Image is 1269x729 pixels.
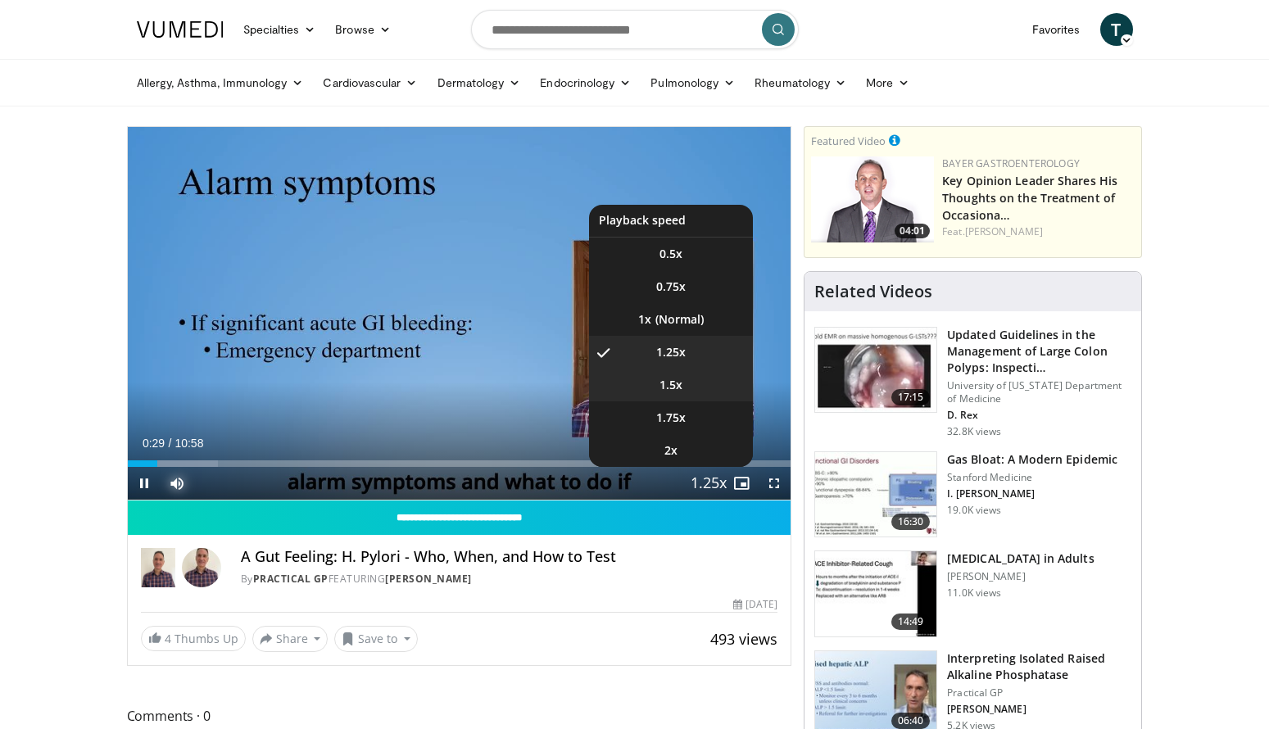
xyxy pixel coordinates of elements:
[641,66,745,99] a: Pulmonology
[128,467,161,500] button: Pause
[656,410,686,426] span: 1.75x
[141,548,175,587] img: Practical GP
[664,442,678,459] span: 2x
[947,570,1094,583] p: [PERSON_NAME]
[165,631,171,646] span: 4
[811,134,886,148] small: Featured Video
[1100,13,1133,46] a: T
[947,650,1131,683] h3: Interpreting Isolated Raised Alkaline Phosphatase
[947,550,1094,567] h3: [MEDICAL_DATA] in Adults
[815,328,936,413] img: dfcfcb0d-b871-4e1a-9f0c-9f64970f7dd8.150x105_q85_crop-smart_upscale.jpg
[1022,13,1090,46] a: Favorites
[814,451,1131,538] a: 16:30 Gas Bloat: A Modern Epidemic Stanford Medicine I. [PERSON_NAME] 19.0K views
[947,586,1001,600] p: 11.0K views
[128,127,791,500] video-js: Video Player
[253,572,329,586] a: Practical GP
[530,66,641,99] a: Endocrinology
[233,13,326,46] a: Specialties
[758,467,791,500] button: Fullscreen
[815,452,936,537] img: 480ec31d-e3c1-475b-8289-0a0659db689a.150x105_q85_crop-smart_upscale.jpg
[814,327,1131,438] a: 17:15 Updated Guidelines in the Management of Large Colon Polyps: Inspecti… University of [US_STA...
[814,550,1131,637] a: 14:49 [MEDICAL_DATA] in Adults [PERSON_NAME] 11.0K views
[241,548,777,566] h4: A Gut Feeling: H. Pylori - Who, When, and How to Test
[174,437,203,450] span: 10:58
[947,487,1117,500] p: I. [PERSON_NAME]
[942,173,1117,223] a: Key Opinion Leader Shares His Thoughts on the Treatment of Occasiona…
[127,705,792,727] span: Comments 0
[385,572,472,586] a: [PERSON_NAME]
[252,626,329,652] button: Share
[137,21,224,38] img: VuMedi Logo
[814,282,932,301] h4: Related Videos
[815,551,936,636] img: 11950cd4-d248-4755-8b98-ec337be04c84.150x105_q85_crop-smart_upscale.jpg
[169,437,172,450] span: /
[942,224,1135,239] div: Feat.
[313,66,427,99] a: Cardiovascular
[128,460,791,467] div: Progress Bar
[947,703,1131,716] p: [PERSON_NAME]
[733,597,777,612] div: [DATE]
[947,686,1131,700] p: Practical GP
[965,224,1043,238] a: [PERSON_NAME]
[143,437,165,450] span: 0:29
[947,409,1131,422] p: D. Rex
[692,467,725,500] button: Playback Rate
[656,278,686,295] span: 0.75x
[947,451,1117,468] h3: Gas Bloat: A Modern Epidemic
[856,66,919,99] a: More
[947,504,1001,517] p: 19.0K views
[891,713,931,729] span: 06:40
[947,425,1001,438] p: 32.8K views
[638,311,651,328] span: 1x
[811,156,934,242] img: 9828b8df-38ad-4333-b93d-bb657251ca89.png.150x105_q85_crop-smart_upscale.png
[141,626,246,651] a: 4 Thumbs Up
[745,66,856,99] a: Rheumatology
[428,66,531,99] a: Dermatology
[325,13,401,46] a: Browse
[182,548,221,587] img: Avatar
[947,471,1117,484] p: Stanford Medicine
[471,10,799,49] input: Search topics, interventions
[659,377,682,393] span: 1.5x
[241,572,777,586] div: By FEATURING
[895,224,930,238] span: 04:01
[942,156,1080,170] a: Bayer Gastroenterology
[891,389,931,405] span: 17:15
[725,467,758,500] button: Enable picture-in-picture mode
[161,467,193,500] button: Mute
[710,629,777,649] span: 493 views
[334,626,418,652] button: Save to
[811,156,934,242] a: 04:01
[947,327,1131,376] h3: Updated Guidelines in the Management of Large Colon Polyps: Inspecti…
[659,246,682,262] span: 0.5x
[891,614,931,630] span: 14:49
[127,66,314,99] a: Allergy, Asthma, Immunology
[947,379,1131,405] p: University of [US_STATE] Department of Medicine
[891,514,931,530] span: 16:30
[656,344,686,360] span: 1.25x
